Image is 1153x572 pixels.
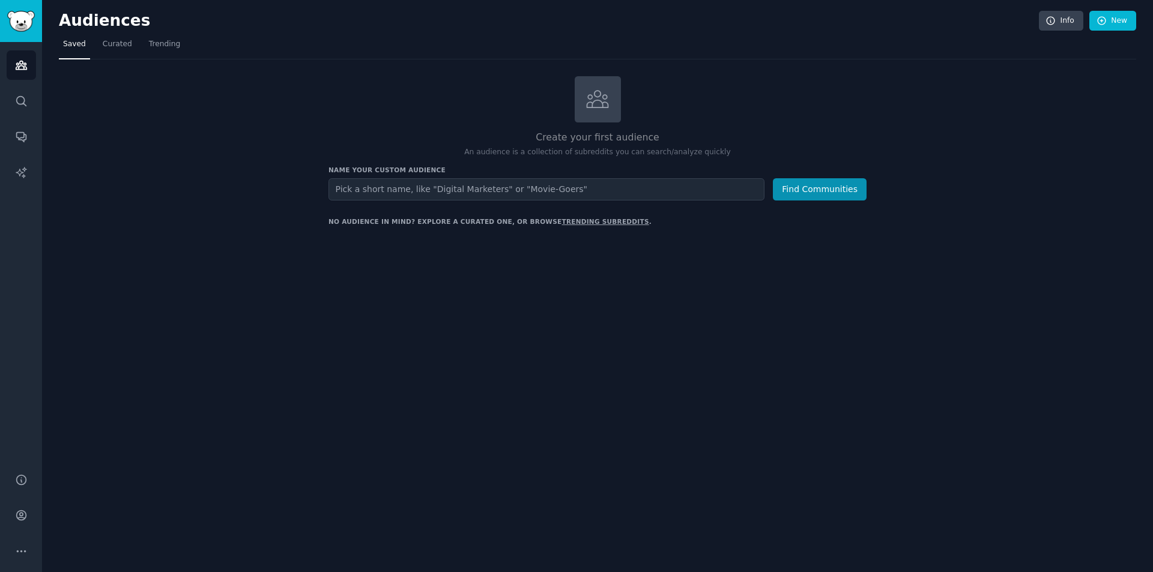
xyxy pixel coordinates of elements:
a: Trending [145,35,184,59]
img: GummySearch logo [7,11,35,32]
span: Trending [149,39,180,50]
p: An audience is a collection of subreddits you can search/analyze quickly [328,147,867,158]
a: Curated [98,35,136,59]
button: Find Communities [773,178,867,200]
a: New [1089,11,1136,31]
h3: Name your custom audience [328,166,867,174]
span: Saved [63,39,86,50]
h2: Create your first audience [328,130,867,145]
a: Info [1039,11,1083,31]
div: No audience in mind? Explore a curated one, or browse . [328,217,652,226]
input: Pick a short name, like "Digital Marketers" or "Movie-Goers" [328,178,764,200]
a: Saved [59,35,90,59]
span: Curated [103,39,132,50]
a: trending subreddits [561,218,649,225]
h2: Audiences [59,11,1039,31]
